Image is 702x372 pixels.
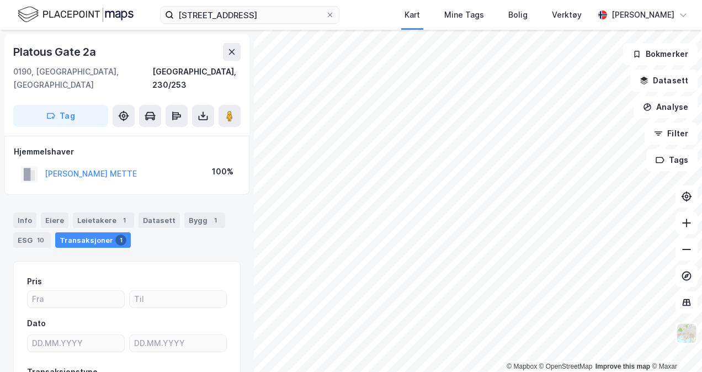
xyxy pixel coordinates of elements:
div: Dato [27,317,46,330]
img: logo.f888ab2527a4732fd821a326f86c7f29.svg [18,5,134,24]
div: 10 [35,235,46,246]
button: Tags [646,149,698,171]
div: 1 [115,235,126,246]
div: 1 [119,215,130,226]
div: Kontrollprogram for chat [647,319,702,372]
div: Verktøy [552,8,582,22]
a: Improve this map [595,363,650,370]
div: Mine Tags [444,8,484,22]
div: Eiere [41,212,68,228]
div: Bolig [508,8,528,22]
a: Mapbox [507,363,537,370]
input: DD.MM.YYYY [28,335,124,352]
button: Tag [13,105,108,127]
input: DD.MM.YYYY [130,335,226,352]
button: Analyse [634,96,698,118]
button: Bokmerker [623,43,698,65]
div: Transaksjoner [55,232,131,248]
div: Datasett [139,212,180,228]
div: 0190, [GEOGRAPHIC_DATA], [GEOGRAPHIC_DATA] [13,65,152,92]
div: 100% [212,165,233,178]
div: Leietakere [73,212,134,228]
div: Info [13,212,36,228]
div: Bygg [184,212,225,228]
input: Fra [28,291,124,307]
div: [PERSON_NAME] [611,8,674,22]
div: Hjemmelshaver [14,145,240,158]
iframe: Chat Widget [647,319,702,372]
button: Datasett [630,70,698,92]
div: Platous Gate 2a [13,43,98,61]
div: ESG [13,232,51,248]
div: Kart [405,8,420,22]
button: Filter [645,123,698,145]
div: 1 [210,215,221,226]
input: Søk på adresse, matrikkel, gårdeiere, leietakere eller personer [174,7,326,23]
div: Pris [27,275,42,288]
a: OpenStreetMap [539,363,593,370]
input: Til [130,291,226,307]
div: [GEOGRAPHIC_DATA], 230/253 [152,65,241,92]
